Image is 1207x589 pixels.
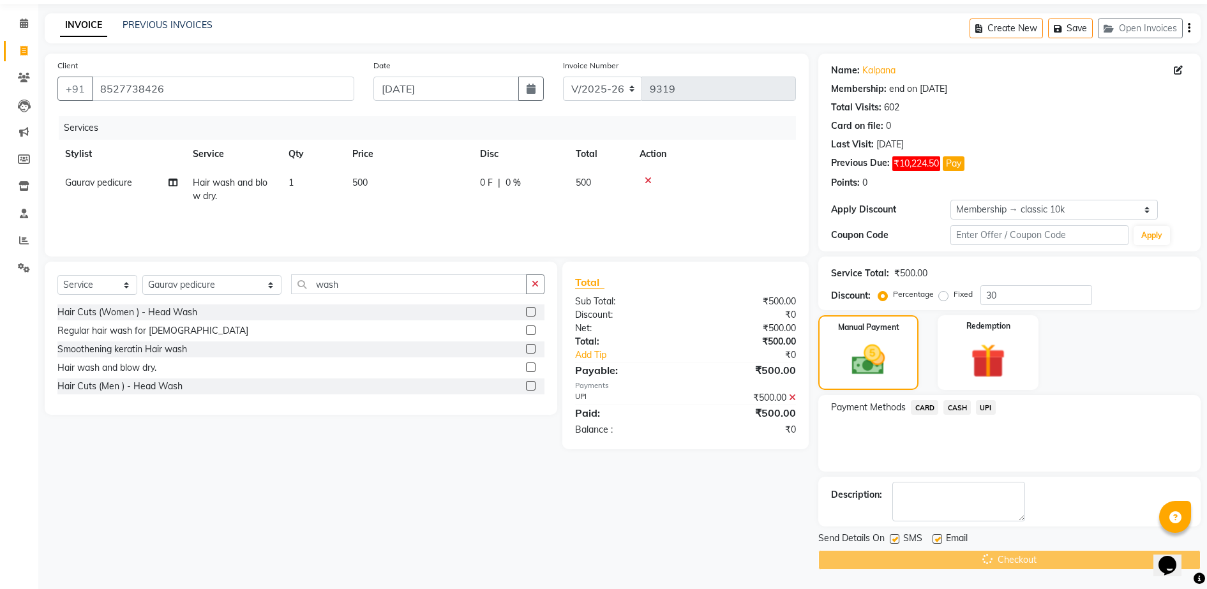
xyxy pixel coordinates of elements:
div: ₹500.00 [686,391,806,405]
div: Smoothening keratin Hair wash [57,343,187,356]
div: ₹500.00 [894,267,927,280]
div: Sub Total: [566,295,686,308]
div: ₹500.00 [686,405,806,421]
span: 0 F [480,176,493,190]
div: ₹0 [706,348,806,362]
input: Search or Scan [291,274,527,294]
button: Pay [943,156,964,171]
div: end on [DATE] [889,82,947,96]
th: Price [345,140,472,168]
span: Gaurav pedicure [65,177,132,188]
span: | [498,176,500,190]
span: Send Details On [818,532,885,548]
div: Net: [566,322,686,335]
th: Service [185,140,281,168]
button: +91 [57,77,93,101]
button: Save [1048,19,1093,38]
span: CARD [911,400,938,415]
div: Discount: [831,289,871,302]
div: Description: [831,488,882,502]
div: ₹500.00 [686,295,806,308]
img: _cash.svg [841,341,896,379]
button: Apply [1134,226,1170,245]
div: Previous Due: [831,156,890,171]
a: Kalpana [862,64,896,77]
div: Service Total: [831,267,889,280]
span: UPI [976,400,996,415]
div: 602 [884,101,899,114]
button: Open Invoices [1098,19,1183,38]
div: Apply Discount [831,203,950,216]
div: ₹500.00 [686,362,806,378]
span: Email [946,532,968,548]
div: Points: [831,176,860,190]
img: _gift.svg [960,339,1016,382]
a: PREVIOUS INVOICES [123,19,213,31]
div: Balance : [566,423,686,436]
th: Disc [472,140,568,168]
span: Hair wash and blow dry. [193,177,267,202]
th: Total [568,140,632,168]
button: Create New [970,19,1043,38]
span: CASH [943,400,971,415]
div: Paid: [566,405,686,421]
span: 0 % [506,176,521,190]
div: 0 [886,119,891,133]
div: Hair Cuts (Men ) - Head Wash [57,380,183,393]
div: Name: [831,64,860,77]
span: 500 [352,177,368,188]
div: Payable: [566,362,686,378]
div: Card on file: [831,119,883,133]
div: [DATE] [876,138,904,151]
div: UPI [566,391,686,405]
label: Redemption [966,320,1010,332]
div: ₹0 [686,423,806,436]
span: ₹10,224.50 [892,156,940,171]
label: Percentage [893,288,934,300]
th: Qty [281,140,345,168]
span: 500 [576,177,591,188]
input: Search by Name/Mobile/Email/Code [92,77,354,101]
div: Total Visits: [831,101,881,114]
div: Regular hair wash for [DEMOGRAPHIC_DATA] [57,324,248,338]
span: SMS [903,532,922,548]
div: Hair wash and blow dry. [57,361,156,375]
input: Enter Offer / Coupon Code [950,225,1128,245]
label: Date [373,60,391,71]
div: Membership: [831,82,887,96]
div: 0 [862,176,867,190]
a: Add Tip [566,348,705,362]
div: Hair Cuts (Women ) - Head Wash [57,306,197,319]
div: ₹500.00 [686,335,806,348]
span: 1 [289,177,294,188]
div: Payments [575,380,796,391]
label: Client [57,60,78,71]
iframe: chat widget [1153,538,1194,576]
div: Services [59,116,806,140]
div: ₹500.00 [686,322,806,335]
div: Coupon Code [831,228,950,242]
label: Invoice Number [563,60,618,71]
div: Total: [566,335,686,348]
div: Discount: [566,308,686,322]
th: Action [632,140,796,168]
span: Total [575,276,604,289]
span: Payment Methods [831,401,906,414]
a: INVOICE [60,14,107,37]
th: Stylist [57,140,185,168]
label: Manual Payment [838,322,899,333]
div: Last Visit: [831,138,874,151]
div: ₹0 [686,308,806,322]
label: Fixed [954,288,973,300]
